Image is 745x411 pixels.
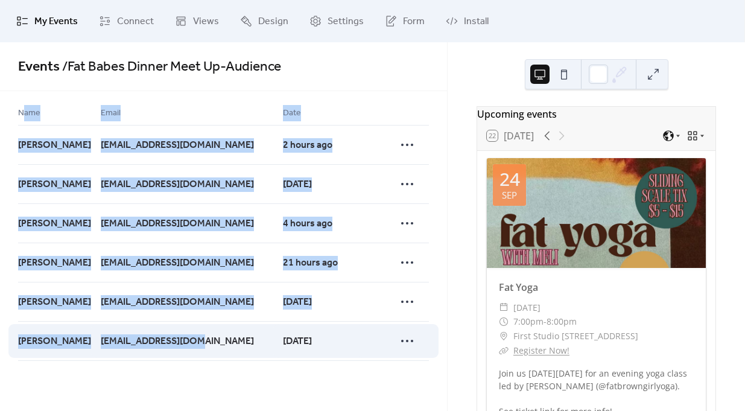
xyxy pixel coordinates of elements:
[376,5,434,37] a: Form
[60,54,281,80] span: / Fat Babes Dinner Meet Up - Audience
[547,314,577,329] span: 8:00pm
[499,343,509,358] div: ​
[283,256,338,270] span: 21 hours ago
[18,177,91,192] span: [PERSON_NAME]
[101,177,254,192] span: [EMAIL_ADDRESS][DOMAIN_NAME]
[101,217,254,231] span: [EMAIL_ADDRESS][DOMAIN_NAME]
[499,281,538,294] a: Fat Yoga
[513,345,569,356] a: Register Now!
[499,314,509,329] div: ​
[300,5,373,37] a: Settings
[117,14,154,29] span: Connect
[283,217,332,231] span: 4 hours ago
[464,14,489,29] span: Install
[101,256,254,270] span: [EMAIL_ADDRESS][DOMAIN_NAME]
[513,329,638,343] span: First Studio [STREET_ADDRESS]
[7,5,87,37] a: My Events
[101,295,254,310] span: [EMAIL_ADDRESS][DOMAIN_NAME]
[18,138,91,153] span: [PERSON_NAME]
[18,334,91,349] span: [PERSON_NAME]
[283,295,312,310] span: [DATE]
[18,54,60,80] a: Events
[502,191,517,200] div: Sep
[499,329,509,343] div: ​
[18,295,91,310] span: [PERSON_NAME]
[283,334,312,349] span: [DATE]
[101,138,254,153] span: [EMAIL_ADDRESS][DOMAIN_NAME]
[101,106,121,121] span: Email
[101,334,254,349] span: [EMAIL_ADDRESS][DOMAIN_NAME]
[283,106,301,121] span: Date
[544,314,547,329] span: -
[499,170,520,188] div: 24
[283,138,332,153] span: 2 hours ago
[193,14,219,29] span: Views
[18,256,91,270] span: [PERSON_NAME]
[90,5,163,37] a: Connect
[328,14,364,29] span: Settings
[477,107,715,121] div: Upcoming events
[166,5,228,37] a: Views
[258,14,288,29] span: Design
[283,177,312,192] span: [DATE]
[437,5,498,37] a: Install
[403,14,425,29] span: Form
[34,14,78,29] span: My Events
[231,5,297,37] a: Design
[513,314,544,329] span: 7:00pm
[513,301,541,315] span: [DATE]
[18,217,91,231] span: [PERSON_NAME]
[499,301,509,315] div: ​
[18,106,40,121] span: Name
